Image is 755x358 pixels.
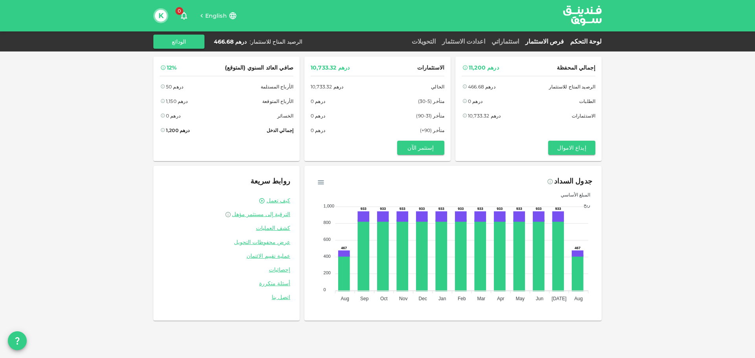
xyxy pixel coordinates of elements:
button: question [8,331,27,350]
span: متأخر (5-30) [418,97,444,105]
div: درهم 1,200 [166,126,190,134]
div: درهم 10,733.32 [468,112,501,120]
tspan: 800 [324,220,331,225]
tspan: 0 [324,287,326,292]
span: إجمالي المحفظة [557,63,595,73]
tspan: 200 [324,270,331,275]
tspan: Aug [575,296,583,301]
a: logo [563,0,602,31]
tspan: Jun [536,296,543,301]
tspan: Mar [477,296,485,301]
a: فرص الاستثمار [522,38,567,45]
div: درهم 0 [468,97,482,105]
a: اتصل بنا [163,294,290,301]
a: استثماراتي [488,38,522,45]
div: درهم 466.68 [468,83,495,91]
div: درهم 10,733.32 [311,63,350,73]
div: جدول السداد [554,175,592,188]
a: التحويلات [409,38,439,45]
div: درهم 11,200 [469,63,499,73]
button: إيداع الاموال [548,141,595,155]
a: إحصائيات [163,266,290,274]
a: عملية تقييم الائتمان [163,252,290,260]
tspan: Feb [458,296,466,301]
tspan: Aug [341,296,349,301]
span: الاستثمارات [417,63,444,73]
span: ربح [578,202,590,208]
a: أسئلة متكررة [163,280,290,287]
span: الاستثمارات [572,112,595,120]
span: صافي العائد السنوي (المتوقع) [225,63,293,73]
button: 0 [176,8,192,24]
div: درهم 1,150 [166,97,188,105]
div: درهم 50 [166,83,183,91]
button: الودائع [153,35,204,49]
div: درهم 466.68 [214,38,247,46]
span: روابط سريعة [250,177,290,185]
tspan: May [516,296,525,301]
span: الترقية إلى مستثمر مؤهل [232,211,290,218]
button: إستثمر الآن [397,141,444,155]
div: درهم 0 [311,97,325,105]
tspan: Apr [497,296,505,301]
img: logo [553,0,612,31]
div: درهم 0 [311,112,325,120]
a: كشف العمليات [163,224,290,232]
a: لوحة التحكم [567,38,602,45]
div: الرصيد المتاح للاستثمار : [250,38,302,46]
span: المبلغ الأساسي [555,192,590,198]
tspan: 600 [324,237,331,242]
div: درهم 10,733.32 [311,83,343,91]
tspan: [DATE] [552,296,567,301]
span: الخسائر [277,112,293,120]
span: الأرباح المستلمة [261,83,293,91]
span: الطلبات [579,97,595,105]
tspan: Jan [438,296,446,301]
span: متأخر (31-90) [416,112,444,120]
span: 0 [175,7,183,15]
button: K [155,10,167,22]
div: درهم 0 [166,112,180,120]
span: الرصيد المتاح للاستثمار [549,83,595,91]
tspan: Dec [419,296,427,301]
a: كيف تعمل [267,197,290,204]
span: الحالي [431,83,444,91]
a: الترقية إلى مستثمر مؤهل [163,211,290,218]
span: الأرباح المتوقعة [262,97,293,105]
a: عرض محفوظات التحويل [163,239,290,246]
tspan: Nov [399,296,407,301]
span: إجمالي الدخل [267,126,293,134]
div: 12% [167,63,177,73]
a: اعدادت الاستثمار [439,38,488,45]
tspan: Sep [360,296,369,301]
tspan: Oct [380,296,388,301]
span: English [205,12,227,19]
span: متأخر (90+) [420,126,444,134]
div: درهم 0 [311,126,325,134]
tspan: 1,000 [324,204,335,208]
tspan: 400 [324,254,331,259]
